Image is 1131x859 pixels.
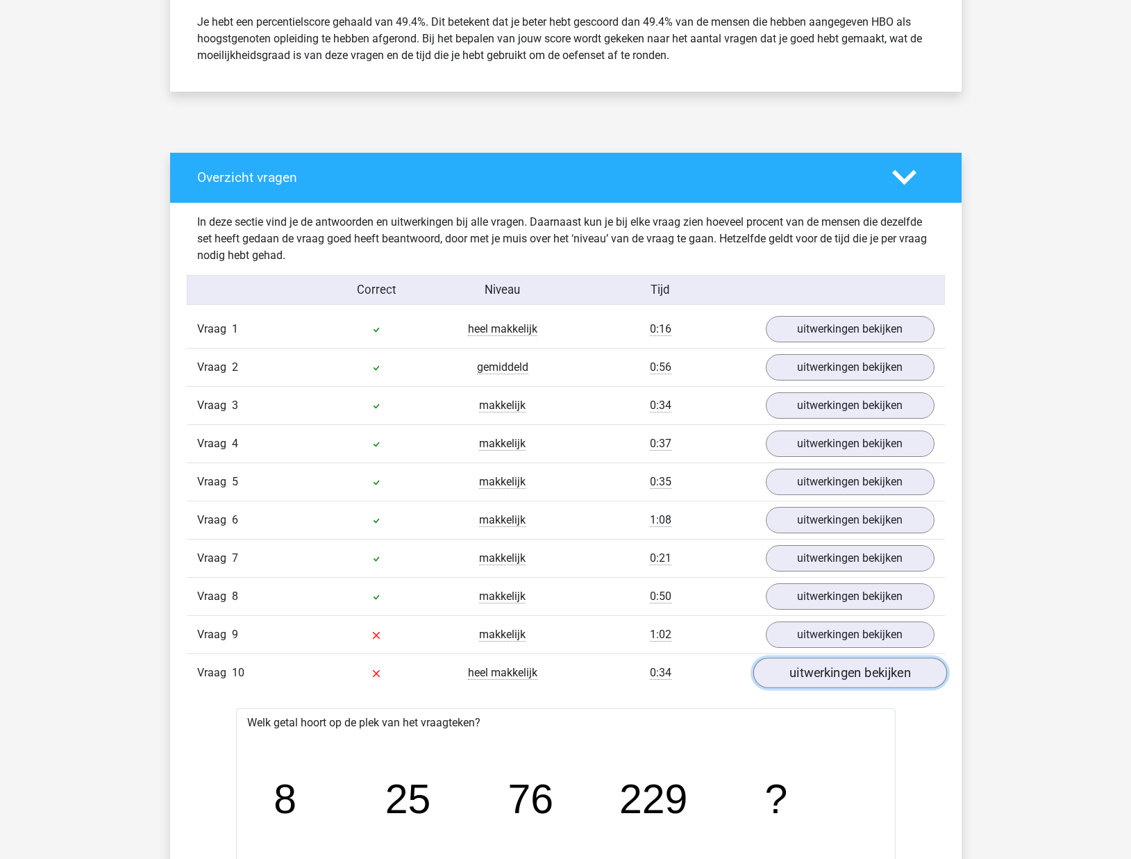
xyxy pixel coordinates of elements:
span: makkelijk [479,513,526,527]
span: makkelijk [479,551,526,565]
span: Vraag [197,397,232,414]
h4: Overzicht vragen [197,169,871,185]
a: uitwerkingen bekijken [766,431,935,457]
span: makkelijk [479,475,526,489]
span: 1:02 [650,628,671,642]
a: uitwerkingen bekijken [766,622,935,648]
tspan: 8 [274,777,296,823]
span: 7 [232,551,238,565]
span: makkelijk [479,590,526,603]
span: 1:08 [650,513,671,527]
span: 0:21 [650,551,671,565]
div: Je hebt een percentielscore gehaald van 49.4%. Dit betekent dat je beter hebt gescoord dan 49.4% ... [187,8,945,69]
a: uitwerkingen bekijken [766,469,935,495]
span: 3 [232,399,238,412]
div: Tijd [565,281,755,299]
a: uitwerkingen bekijken [766,507,935,533]
span: 0:50 [650,590,671,603]
a: uitwerkingen bekijken [766,354,935,381]
span: Vraag [197,512,232,528]
tspan: 25 [385,777,431,823]
span: heel makkelijk [468,666,537,680]
span: Vraag [197,435,232,452]
div: In deze sectie vind je de antwoorden en uitwerkingen bij alle vragen. Daarnaast kun je bij elke v... [187,214,945,264]
span: Vraag [197,474,232,490]
a: uitwerkingen bekijken [766,392,935,419]
span: Vraag [197,359,232,376]
span: 9 [232,628,238,641]
span: gemiddeld [477,360,528,374]
span: 6 [232,513,238,526]
a: uitwerkingen bekijken [766,545,935,572]
span: heel makkelijk [468,322,537,336]
span: 4 [232,437,238,450]
span: Vraag [197,321,232,337]
span: makkelijk [479,437,526,451]
tspan: 76 [508,777,554,823]
span: 0:34 [650,399,671,412]
span: 2 [232,360,238,374]
tspan: 229 [620,777,689,823]
a: uitwerkingen bekijken [753,658,946,688]
span: makkelijk [479,399,526,412]
span: 10 [232,666,244,679]
span: Vraag [197,665,232,681]
span: 8 [232,590,238,603]
span: Vraag [197,588,232,605]
span: 0:35 [650,475,671,489]
tspan: ? [766,777,789,823]
a: uitwerkingen bekijken [766,316,935,342]
span: Vraag [197,550,232,567]
span: 0:37 [650,437,671,451]
div: Correct [313,281,439,299]
span: 1 [232,322,238,335]
span: 5 [232,475,238,488]
span: makkelijk [479,628,526,642]
span: 0:34 [650,666,671,680]
div: Niveau [439,281,566,299]
a: uitwerkingen bekijken [766,583,935,610]
span: Vraag [197,626,232,643]
span: 0:56 [650,360,671,374]
span: 0:16 [650,322,671,336]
